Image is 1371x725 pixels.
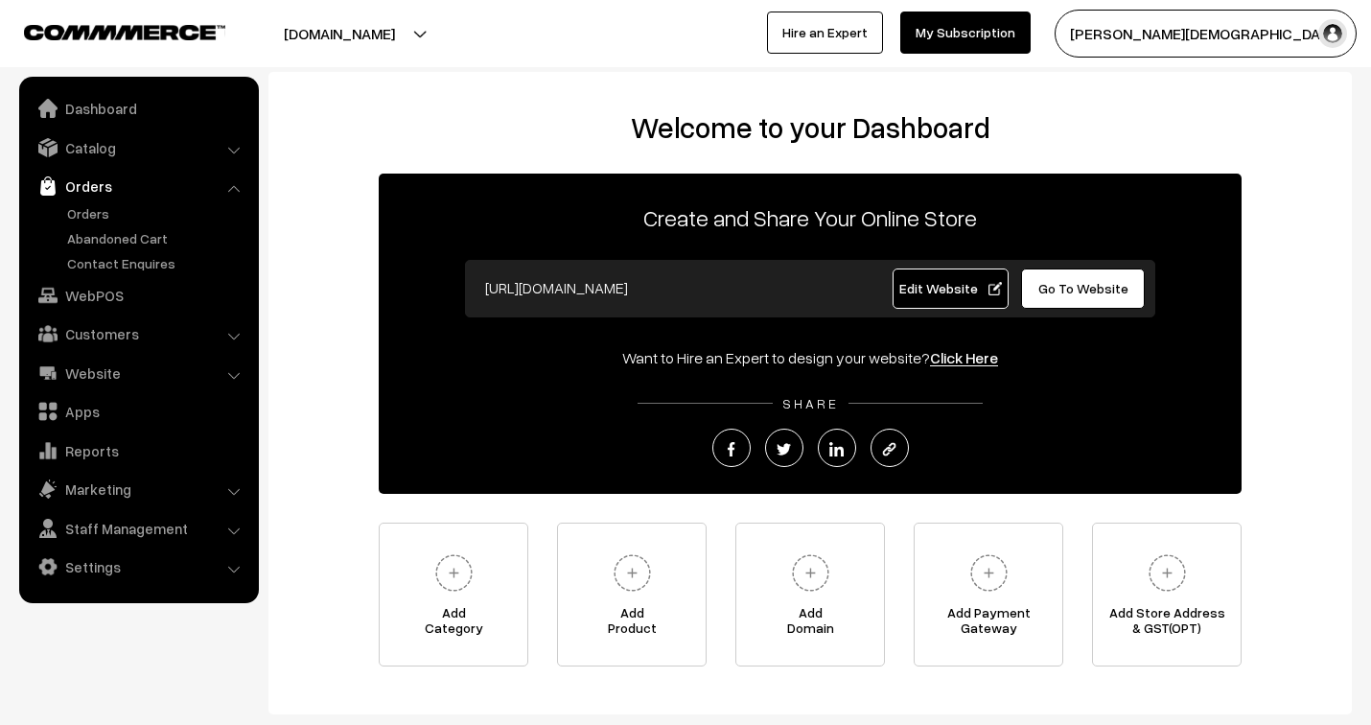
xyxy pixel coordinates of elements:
[24,356,252,390] a: Website
[915,605,1062,643] span: Add Payment Gateway
[380,605,527,643] span: Add Category
[893,269,1010,309] a: Edit Website
[379,200,1242,235] p: Create and Share Your Online Store
[428,547,480,599] img: plus.svg
[606,547,659,599] img: plus.svg
[1141,547,1194,599] img: plus.svg
[24,511,252,546] a: Staff Management
[62,253,252,273] a: Contact Enquires
[1092,523,1242,667] a: Add Store Address& GST(OPT)
[557,523,707,667] a: AddProduct
[24,169,252,203] a: Orders
[899,280,1002,296] span: Edit Website
[773,395,848,411] span: SHARE
[1318,19,1347,48] img: user
[379,346,1242,369] div: Want to Hire an Expert to design your website?
[24,316,252,351] a: Customers
[24,394,252,429] a: Apps
[1055,10,1357,58] button: [PERSON_NAME][DEMOGRAPHIC_DATA]
[784,547,837,599] img: plus.svg
[24,91,252,126] a: Dashboard
[379,523,528,667] a: AddCategory
[900,12,1031,54] a: My Subscription
[558,605,706,643] span: Add Product
[24,550,252,584] a: Settings
[930,348,998,367] a: Click Here
[24,472,252,506] a: Marketing
[735,523,885,667] a: AddDomain
[914,523,1063,667] a: Add PaymentGateway
[24,278,252,313] a: WebPOS
[24,433,252,468] a: Reports
[24,19,192,42] a: COMMMERCE
[62,228,252,248] a: Abandoned Cart
[1038,280,1128,296] span: Go To Website
[24,130,252,165] a: Catalog
[1093,605,1241,643] span: Add Store Address & GST(OPT)
[736,605,884,643] span: Add Domain
[288,110,1333,145] h2: Welcome to your Dashboard
[767,12,883,54] a: Hire an Expert
[1021,269,1145,309] a: Go To Website
[24,25,225,39] img: COMMMERCE
[963,547,1015,599] img: plus.svg
[217,10,462,58] button: [DOMAIN_NAME]
[62,203,252,223] a: Orders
